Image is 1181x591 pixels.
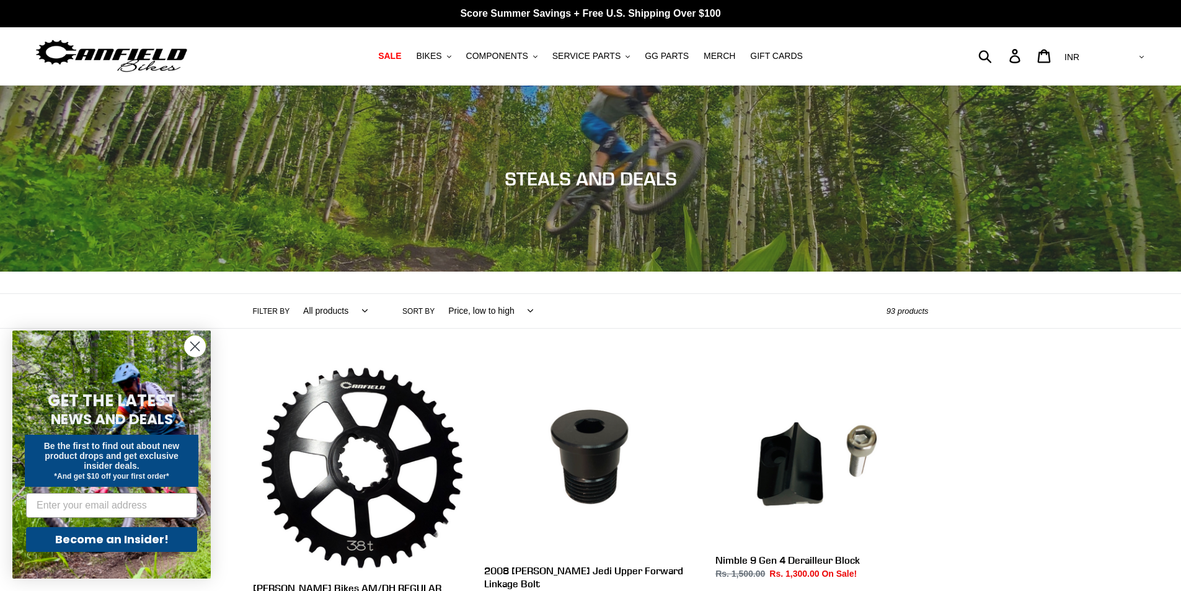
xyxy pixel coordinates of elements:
button: Close dialog [184,335,206,357]
a: SALE [372,48,407,64]
span: STEALS AND DEALS [505,167,677,190]
input: Search [985,42,1017,69]
span: SALE [378,51,401,61]
span: NEWS AND DEALS [51,409,173,429]
span: Be the first to find out about new product drops and get exclusive insider deals. [44,441,180,471]
span: 93 products [887,306,929,316]
span: MERCH [704,51,735,61]
a: GIFT CARDS [744,48,809,64]
span: GG PARTS [645,51,689,61]
span: GIFT CARDS [750,51,803,61]
span: COMPONENTS [466,51,528,61]
img: Canfield Bikes [34,37,189,76]
a: GG PARTS [639,48,695,64]
a: MERCH [697,48,741,64]
button: SERVICE PARTS [546,48,636,64]
span: *And get $10 off your first order* [54,472,169,481]
button: Become an Insider! [26,527,197,552]
span: GET THE LATEST [48,389,175,412]
label: Sort by [402,306,435,317]
label: Filter by [253,306,290,317]
span: SERVICE PARTS [552,51,621,61]
span: BIKES [416,51,441,61]
button: COMPONENTS [460,48,544,64]
button: BIKES [410,48,457,64]
input: Enter your email address [26,493,197,518]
